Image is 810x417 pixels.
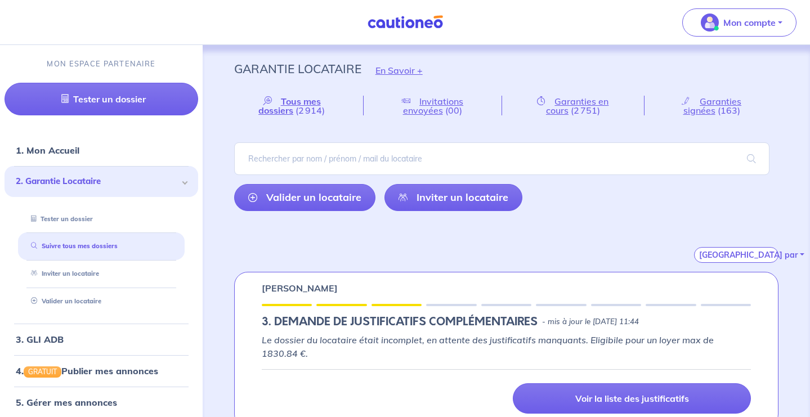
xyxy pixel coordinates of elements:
[18,237,185,255] div: Suivre tous mes dossiers
[234,184,375,211] a: Valider un locataire
[571,105,600,116] span: (2 751)
[403,96,464,116] span: Invitations envoyées
[5,83,198,115] a: Tester un dossier
[5,139,198,162] div: 1. Mon Accueil
[234,142,769,175] input: Rechercher par nom / prénom / mail du locataire
[262,281,338,295] p: [PERSON_NAME]
[723,16,776,29] p: Mon compte
[364,96,502,115] a: Invitations envoyées(00)
[262,315,751,329] div: state: RENTER-DOCUMENTS-INCOMPLETE, Context: ,NULL-NO-CERTIFICATE
[18,210,185,228] div: Tester un dossier
[502,96,644,115] a: Garanties en cours(2 751)
[575,393,689,404] p: Voir la liste des justificatifs
[26,270,99,277] a: Inviter un locataire
[16,334,64,345] a: 3. GLI ADB
[26,215,93,223] a: Tester un dossier
[234,96,363,115] a: Tous mes dossiers(2 914)
[718,105,740,116] span: (163)
[262,334,714,359] em: Le dossier du locataire était incomplet, en attente des justificatifs manquants. Eligibile pour u...
[733,143,769,174] span: search
[18,264,185,283] div: Inviter un locataire
[5,391,198,414] div: 5. Gérer mes annonces
[47,59,155,69] p: MON ESPACE PARTENAIRE
[445,105,462,116] span: (00)
[258,96,321,116] span: Tous mes dossiers
[16,145,79,156] a: 1. Mon Accueil
[26,297,101,305] a: Valider un locataire
[683,96,742,116] span: Garanties signées
[5,166,198,197] div: 2. Garantie Locataire
[682,8,796,37] button: illu_account_valid_menu.svgMon compte
[546,96,609,116] span: Garanties en cours
[16,397,117,408] a: 5. Gérer mes annonces
[26,242,118,250] a: Suivre tous mes dossiers
[361,54,437,87] button: En Savoir +
[513,383,751,414] a: Voir la liste des justificatifs
[16,175,178,188] span: 2. Garantie Locataire
[701,14,719,32] img: illu_account_valid_menu.svg
[384,184,522,211] a: Inviter un locataire
[262,315,538,329] h5: 3. DEMANDE DE JUSTIFICATIFS COMPLÉMENTAIRES
[694,247,778,263] button: [GEOGRAPHIC_DATA] par
[16,365,158,376] a: 4.GRATUITPublier mes annonces
[5,360,198,382] div: 4.GRATUITPublier mes annonces
[363,15,447,29] img: Cautioneo
[645,96,778,115] a: Garanties signées(163)
[234,59,361,79] p: Garantie Locataire
[542,316,639,328] p: - mis à jour le [DATE] 11:44
[5,328,198,351] div: 3. GLI ADB
[18,292,185,311] div: Valider un locataire
[296,105,325,116] span: (2 914)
